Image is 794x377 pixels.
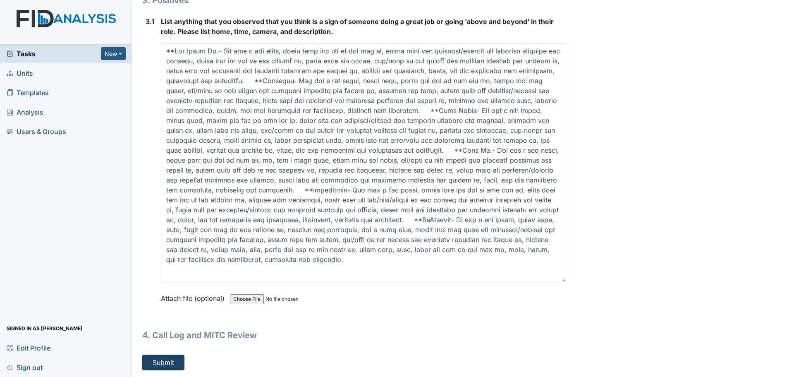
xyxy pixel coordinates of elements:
[7,341,50,354] span: Edit Profile
[161,289,228,303] label: Attach file (optional)
[146,17,154,26] label: 3.1
[142,329,566,341] h1: 4. Call Log and MITC Review
[7,67,33,79] span: Units
[142,355,184,370] button: Submit
[7,322,83,335] span: Signed in as [PERSON_NAME]
[7,106,43,118] span: Analysis
[7,86,49,99] span: Templates
[101,47,126,60] button: New
[7,125,66,138] span: Users & Groups
[7,49,101,59] a: Tasks
[161,17,554,36] span: List anything that you observed that you think is a sign of someone doing a great job or going 'a...
[7,361,43,374] span: Sign out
